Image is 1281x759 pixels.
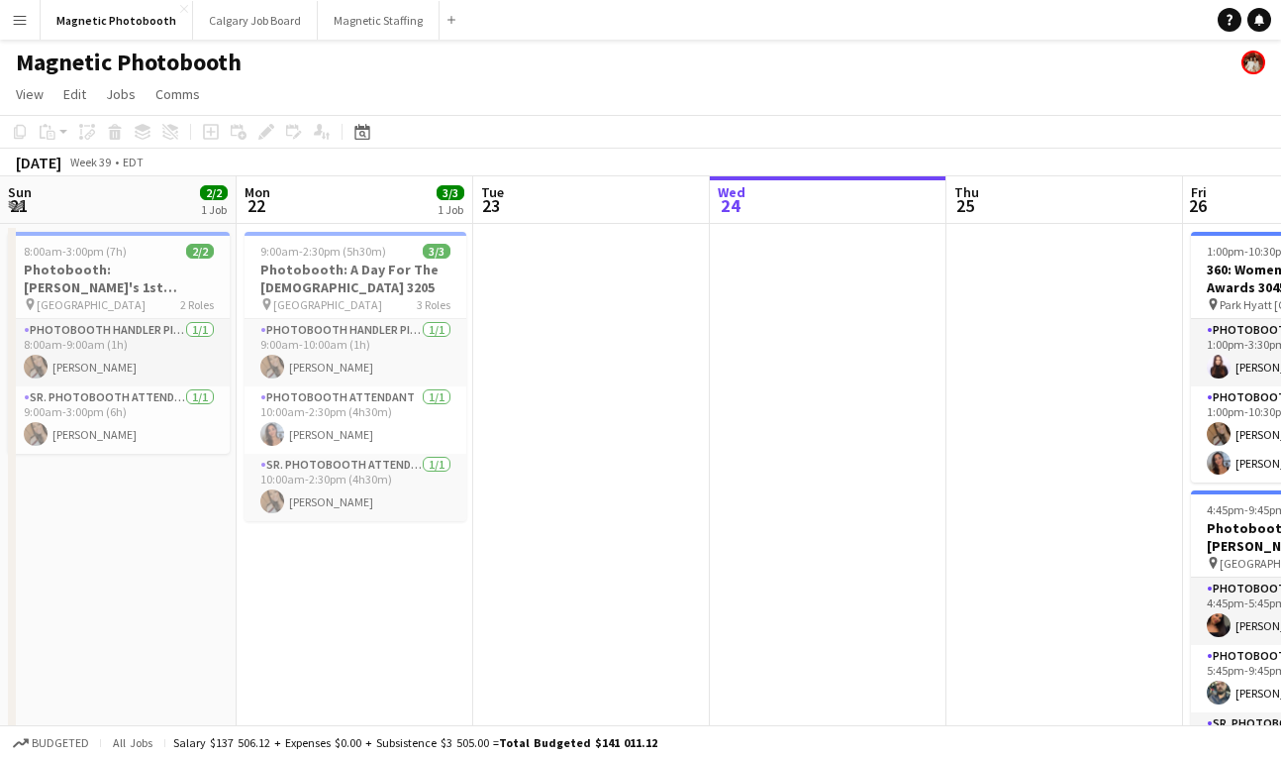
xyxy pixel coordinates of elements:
[200,185,228,200] span: 2/2
[55,81,94,107] a: Edit
[10,732,92,754] button: Budgeted
[417,297,450,312] span: 3 Roles
[438,202,463,217] div: 1 Job
[8,319,230,386] app-card-role: Photobooth Handler Pick-Up/Drop-Off1/18:00am-9:00am (1h)[PERSON_NAME]
[242,194,270,217] span: 22
[499,735,657,750] span: Total Budgeted $141 011.12
[41,1,193,40] button: Magnetic Photobooth
[186,244,214,259] span: 2/2
[423,244,450,259] span: 3/3
[148,81,208,107] a: Comms
[245,261,466,296] h3: Photobooth: A Day For The [DEMOGRAPHIC_DATA] 3205
[481,183,504,201] span: Tue
[8,386,230,454] app-card-role: Sr. Photobooth Attendant1/19:00am-3:00pm (6h)[PERSON_NAME]
[8,261,230,296] h3: Photobooth: [PERSON_NAME]'s 1st Birthday 3188
[273,297,382,312] span: [GEOGRAPHIC_DATA]
[715,194,745,217] span: 24
[951,194,979,217] span: 25
[260,244,386,259] span: 9:00am-2:30pm (5h30m)
[16,48,242,77] h1: Magnetic Photobooth
[63,85,86,103] span: Edit
[954,183,979,201] span: Thu
[718,183,745,201] span: Wed
[155,85,200,103] span: Comms
[106,85,136,103] span: Jobs
[1188,194,1207,217] span: 26
[8,183,32,201] span: Sun
[173,735,657,750] div: Salary $137 506.12 + Expenses $0.00 + Subsistence $3 505.00 =
[437,185,464,200] span: 3/3
[65,155,115,169] span: Week 39
[8,232,230,454] app-job-card: 8:00am-3:00pm (7h)2/2Photobooth: [PERSON_NAME]'s 1st Birthday 3188 [GEOGRAPHIC_DATA]2 RolesPhotob...
[180,297,214,312] span: 2 Roles
[5,194,32,217] span: 21
[201,202,227,217] div: 1 Job
[98,81,144,107] a: Jobs
[1241,51,1265,74] app-user-avatar: Kara & Monika
[245,454,466,521] app-card-role: Sr. Photobooth Attendant1/110:00am-2:30pm (4h30m)[PERSON_NAME]
[245,319,466,386] app-card-role: Photobooth Handler Pick-Up/Drop-Off1/19:00am-10:00am (1h)[PERSON_NAME]
[16,153,61,172] div: [DATE]
[318,1,440,40] button: Magnetic Staffing
[193,1,318,40] button: Calgary Job Board
[245,183,270,201] span: Mon
[123,155,144,169] div: EDT
[16,85,44,103] span: View
[8,81,51,107] a: View
[245,232,466,521] app-job-card: 9:00am-2:30pm (5h30m)3/3Photobooth: A Day For The [DEMOGRAPHIC_DATA] 3205 [GEOGRAPHIC_DATA]3 Role...
[37,297,146,312] span: [GEOGRAPHIC_DATA]
[32,736,89,750] span: Budgeted
[245,386,466,454] app-card-role: Photobooth Attendant1/110:00am-2:30pm (4h30m)[PERSON_NAME]
[1191,183,1207,201] span: Fri
[109,735,156,750] span: All jobs
[478,194,504,217] span: 23
[24,244,127,259] span: 8:00am-3:00pm (7h)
